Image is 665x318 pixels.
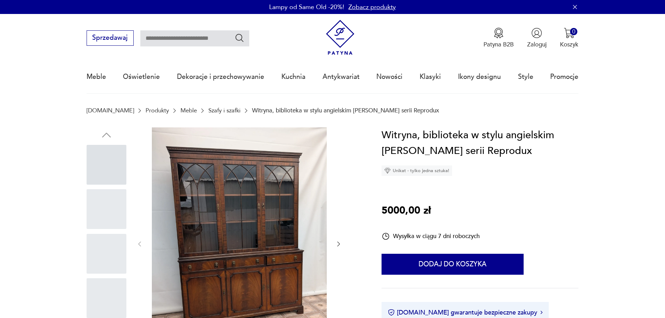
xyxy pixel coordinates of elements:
button: Dodaj do koszyka [382,254,524,275]
a: Klasyki [420,61,441,93]
img: Ikona strzałki w prawo [540,311,542,314]
a: Szafy i szafki [208,107,241,114]
button: Szukaj [235,33,245,43]
a: Dekoracje i przechowywanie [177,61,264,93]
a: Oświetlenie [123,61,160,93]
a: Sprzedawaj [87,36,134,41]
div: Unikat - tylko jedna sztuka! [382,165,452,176]
p: Koszyk [560,40,578,49]
img: Ikona koszyka [564,28,575,38]
h1: Witryna, biblioteka w stylu angielskim [PERSON_NAME] serii Reprodux [382,127,578,159]
a: Antykwariat [323,61,360,93]
button: [DOMAIN_NAME] gwarantuje bezpieczne zakupy [388,308,542,317]
button: Patyna B2B [483,28,514,49]
a: Meble [180,107,197,114]
p: Lampy od Same Old -20%! [269,3,344,12]
div: Wysyłka w ciągu 7 dni roboczych [382,232,480,241]
div: 0 [570,28,577,35]
img: Ikona medalu [493,28,504,38]
a: Style [518,61,533,93]
p: Zaloguj [527,40,547,49]
a: Ikona medaluPatyna B2B [483,28,514,49]
a: Nowości [376,61,402,93]
a: Ikony designu [458,61,501,93]
p: Witryna, biblioteka w stylu angielskim [PERSON_NAME] serii Reprodux [252,107,439,114]
p: 5000,00 zł [382,203,431,219]
a: Produkty [146,107,169,114]
img: Ikonka użytkownika [531,28,542,38]
a: Meble [87,61,106,93]
a: Zobacz produkty [348,3,396,12]
a: Kuchnia [281,61,305,93]
img: Patyna - sklep z meblami i dekoracjami vintage [323,20,358,55]
img: Ikona certyfikatu [388,309,395,316]
button: Zaloguj [527,28,547,49]
a: Promocje [550,61,578,93]
a: [DOMAIN_NAME] [87,107,134,114]
img: Ikona diamentu [384,168,391,174]
button: 0Koszyk [560,28,578,49]
p: Patyna B2B [483,40,514,49]
button: Sprzedawaj [87,30,134,46]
